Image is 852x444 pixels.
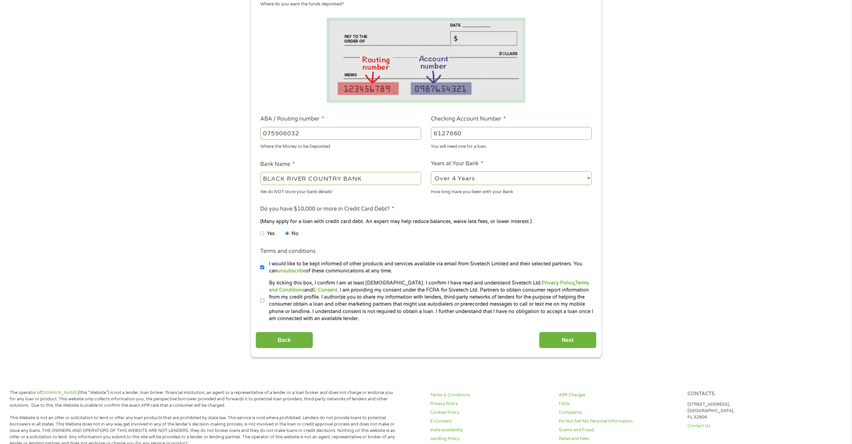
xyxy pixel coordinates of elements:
[260,127,421,140] input: 263177916
[559,392,679,398] a: APR Charges
[313,287,337,293] a: E-Consent
[431,141,592,150] div: You will need one for a loan.
[267,230,275,237] label: Yes
[542,280,574,286] a: Privacy Policy
[559,427,679,433] a: Scams and Fraud
[292,230,299,237] label: No
[430,409,551,416] a: Cookies Policy
[559,409,679,416] a: Complaints
[687,391,808,397] h4: Contacts
[260,186,421,195] div: We do NOT store your bank details!
[260,161,295,168] label: Bank Name
[260,1,587,8] div: Where do you want the funds deposited?
[260,141,421,150] div: Where the Money to be Deposited
[264,279,594,322] label: By ticking this box, I confirm I am at least [DEMOGRAPHIC_DATA]. I confirm I have read and unders...
[430,392,551,398] a: Terms & Conditions
[430,427,551,433] a: state-availability
[260,206,394,213] label: Do you have $10,000 or more in Credit Card Debt?
[430,436,551,442] a: Lending Policy
[431,127,592,140] input: 345634636
[269,280,589,293] a: Terms and Conditions
[256,332,313,348] input: Back
[42,390,78,395] a: [DOMAIN_NAME]
[559,418,679,425] a: Do Not Sell My Personal Information
[260,116,324,123] label: ABA / Routing number
[10,390,396,409] p: The operator of (this “Website”) is not a lender, loan broker, financial institution, an agent or...
[327,18,526,103] img: Routing number location
[539,332,596,348] input: Next
[559,436,679,442] a: Rates and Fees
[277,268,306,274] a: unsubscribe
[687,401,808,420] p: [STREET_ADDRESS], [GEOGRAPHIC_DATA], FL 32804.
[431,160,483,167] label: Years at Your Bank
[430,401,551,407] a: Privacy Policy
[260,218,591,225] div: (Many apply for a loan with credit card debt. An expert may help reduce balances, waive late fees...
[559,401,679,407] a: FAQs
[431,116,506,123] label: Checking Account Number
[431,186,592,195] div: How long Have you been with your Bank
[430,418,551,425] a: E-Consent
[264,260,594,275] label: I would like to be kept informed of other products and services available via email from Sivetech...
[687,423,808,429] a: Contact Us
[260,248,316,255] label: Terms and conditions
